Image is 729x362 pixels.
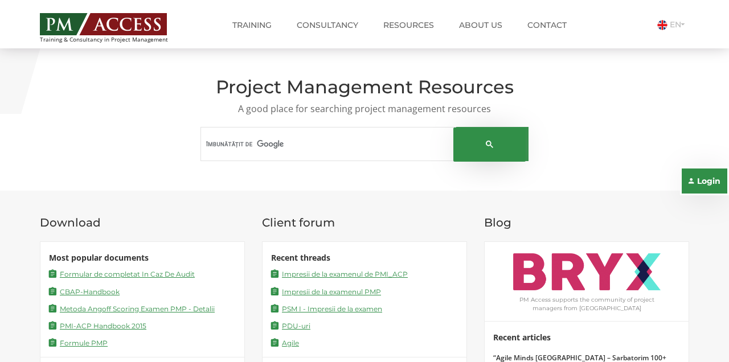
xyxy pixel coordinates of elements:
a: PMI-ACP Handbook 2015 [49,319,146,331]
a: Agile [271,336,299,348]
a: Metoda Angoff Scoring Examen PMP - Detalii [49,302,215,314]
h4: Recent threads [271,253,458,262]
a: Training [224,14,280,36]
img: Engleza [657,20,667,30]
button: Login [680,167,729,195]
a: About us [450,14,511,36]
a: Training & Consultancy in Project Management [40,10,190,43]
h3: Blog [484,216,689,229]
h1: Project Management Resources [40,77,689,97]
a: EN [657,19,689,30]
a: Impresii de la examenul de PMI_ACP [271,268,408,279]
a: PDU-uri [271,319,310,331]
p: A good place for searching project management resources [40,102,689,116]
a: Impresii de la examenul PMP [271,285,381,297]
h4: Recent articles [493,333,680,342]
a: Resources [375,14,443,36]
a: Contact [519,14,575,36]
a: Formular de completat In Caz De Audit [49,268,195,279]
img: PM ACCESS - Echipa traineri si consultanti certificati PMP: Narciss Popescu, Mihai Olaru, Monica ... [40,13,167,35]
h4: Most popular documents [49,253,236,262]
a: Formule PMP [49,336,108,348]
h3: Download [40,216,245,229]
h3: Client forum [262,216,467,229]
a: PSM I - Impresii de la examen [271,302,382,314]
img: PMCommunity [513,253,661,290]
a: CBAP-Handbook [49,285,120,297]
span: Training & Consultancy in Project Management [40,36,190,43]
a: Consultancy [288,14,367,36]
input: căutați [206,138,448,150]
p: PM Access supports the community of project managers from [GEOGRAPHIC_DATA] [493,296,680,312]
